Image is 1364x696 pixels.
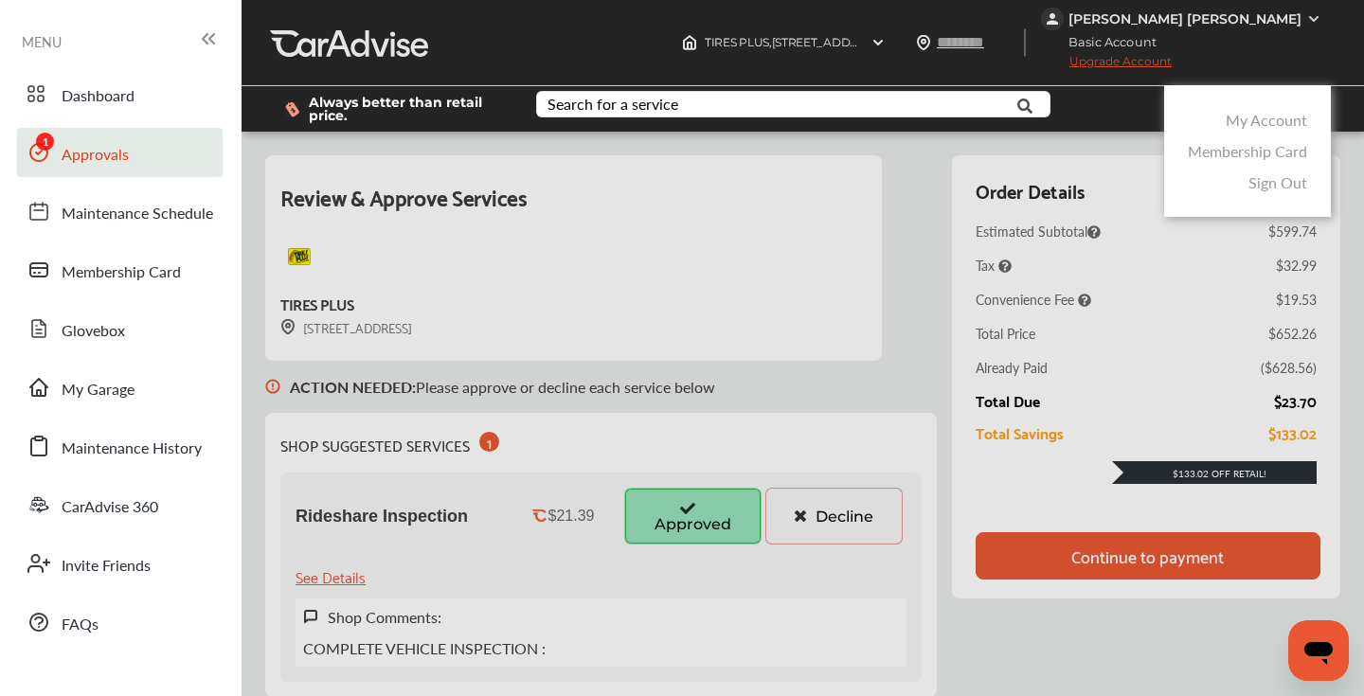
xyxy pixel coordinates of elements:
[17,480,223,529] a: CarAdvise 360
[309,96,506,122] span: Always better than retail price.
[285,101,299,117] img: dollor_label_vector.a70140d1.svg
[62,202,213,226] span: Maintenance Schedule
[17,363,223,412] a: My Garage
[17,421,223,471] a: Maintenance History
[1188,140,1307,162] a: Membership Card
[62,84,135,109] span: Dashboard
[17,598,223,647] a: FAQs
[17,539,223,588] a: Invite Friends
[62,378,135,402] span: My Garage
[62,495,158,520] span: CarAdvise 360
[17,187,223,236] a: Maintenance Schedule
[17,304,223,353] a: Glovebox
[17,69,223,118] a: Dashboard
[62,143,129,168] span: Approvals
[62,260,181,285] span: Membership Card
[17,128,223,177] a: Approvals
[62,319,125,344] span: Glovebox
[17,245,223,294] a: Membership Card
[547,97,678,112] div: Search for a service
[1288,620,1349,681] iframe: Button to launch messaging window
[62,437,202,461] span: Maintenance History
[62,613,99,637] span: FAQs
[1226,109,1307,131] a: My Account
[62,554,151,579] span: Invite Friends
[22,34,62,49] span: MENU
[1248,171,1307,193] a: Sign Out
